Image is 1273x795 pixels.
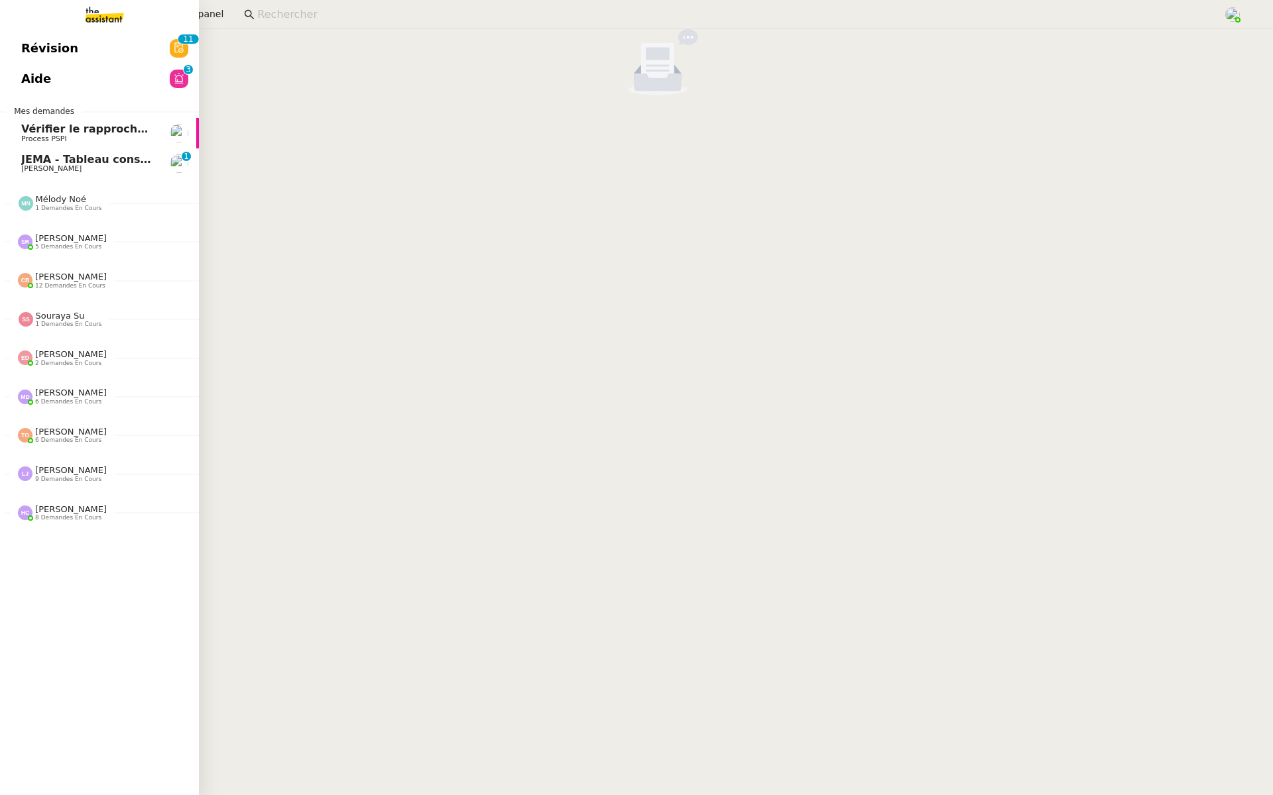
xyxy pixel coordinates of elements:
[36,194,87,204] span: Mélody Noé
[178,34,198,44] nz-badge-sup: 11
[170,124,188,142] img: users%2Fmiw3nPNHsLZd1PCHXkbEkkiDPlJ3%2Favatar%2F50dfdc7a-3a26-4082-99e3-a28abd73fd1a
[18,273,32,288] img: svg
[35,243,101,250] span: 5 demandes en cours
[35,360,101,367] span: 2 demandes en cours
[186,65,191,77] p: 3
[182,152,191,161] nz-badge-sup: 1
[19,312,33,327] img: svg
[6,105,82,118] span: Mes demandes
[35,465,107,475] span: [PERSON_NAME]
[35,504,107,514] span: [PERSON_NAME]
[35,437,101,444] span: 6 demandes en cours
[170,154,188,173] img: users%2F1KZeGoDA7PgBs4M3FMhJkcSWXSs1%2Favatar%2F872c3928-ebe4-491f-ae76-149ccbe264e1
[257,6,1210,24] input: Rechercher
[184,65,193,74] nz-badge-sup: 3
[1225,7,1240,22] img: users%2FaellJyylmXSg4jqeVbanehhyYJm1%2Favatar%2Fprofile-pic%20(4).png
[21,123,231,135] span: Vérifier le rapprochement bancaire
[36,311,85,321] span: Souraya Su
[19,196,33,211] img: svg
[21,69,51,89] span: Aide
[18,505,32,520] img: svg
[21,153,200,166] span: JEMA - Tableau consommation
[35,282,105,290] span: 12 demandes en cours
[18,350,32,365] img: svg
[21,38,78,58] span: Révision
[35,349,107,359] span: [PERSON_NAME]
[36,205,102,212] span: 1 demandes en cours
[18,428,32,443] img: svg
[184,152,189,164] p: 1
[36,321,102,328] span: 1 demandes en cours
[35,388,107,397] span: [PERSON_NAME]
[18,390,32,404] img: svg
[188,34,194,46] p: 1
[18,235,32,249] img: svg
[35,427,107,437] span: [PERSON_NAME]
[18,466,32,481] img: svg
[35,233,107,243] span: [PERSON_NAME]
[35,398,101,405] span: 6 demandes en cours
[183,34,188,46] p: 1
[21,134,67,143] span: Process PSPI
[35,476,101,483] span: 9 demandes en cours
[21,164,82,173] span: [PERSON_NAME]
[35,272,107,282] span: [PERSON_NAME]
[35,514,101,521] span: 8 demandes en cours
